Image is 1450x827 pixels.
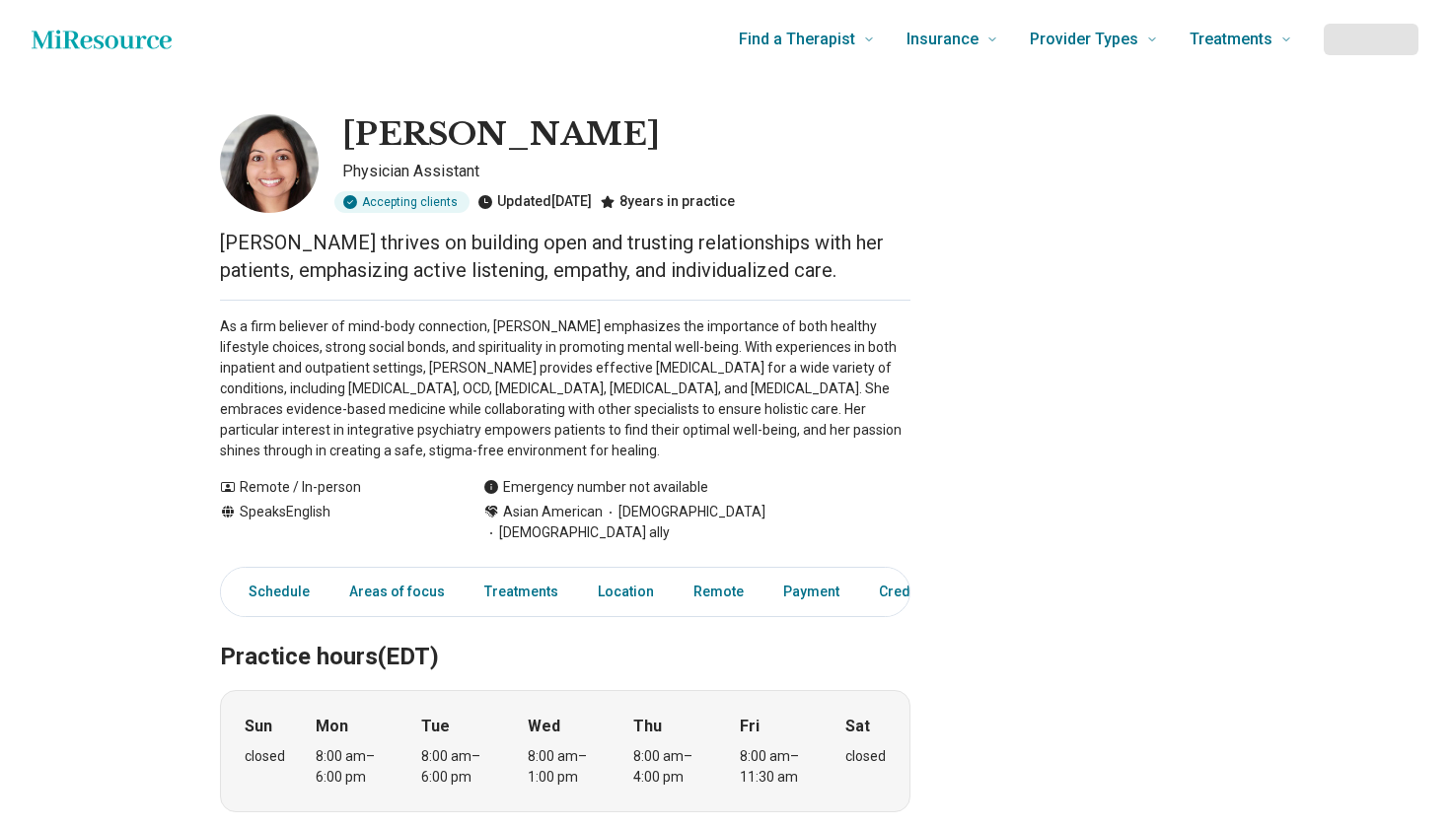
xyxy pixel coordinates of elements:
div: 8:00 am – 6:00 pm [316,746,392,788]
div: closed [245,746,285,767]
div: 8 years in practice [600,191,735,213]
div: Emergency number not available [483,477,708,498]
strong: Thu [633,715,662,738]
a: Schedule [225,572,322,612]
div: Updated [DATE] [477,191,592,213]
strong: Mon [316,715,348,738]
h1: [PERSON_NAME] [342,114,660,156]
div: 8:00 am – 1:00 pm [528,746,604,788]
span: Asian American [503,502,603,522]
div: 8:00 am – 11:30 am [740,746,816,788]
a: Home page [32,20,172,59]
span: Treatments [1190,26,1272,53]
div: When does the program meet? [220,690,910,812]
span: [DEMOGRAPHIC_DATA] [603,502,765,522]
div: closed [845,746,886,767]
div: 8:00 am – 6:00 pm [421,746,497,788]
strong: Wed [528,715,560,738]
a: Treatments [472,572,570,612]
p: [PERSON_NAME] thrives on building open and trusting relationships with her patients, emphasizing ... [220,229,910,284]
img: Vaishali Cooper, Physician Assistant [220,114,319,213]
a: Remote [682,572,756,612]
a: Credentials [867,572,966,612]
strong: Fri [740,715,760,738]
p: As a firm believer of mind-body connection, [PERSON_NAME] emphasizes the importance of both healt... [220,316,910,461]
span: [DEMOGRAPHIC_DATA] ally [483,522,670,543]
span: Provider Types [1030,26,1138,53]
div: Speaks English [220,502,444,543]
div: Remote / In-person [220,477,444,498]
div: Accepting clients [334,191,470,213]
h2: Practice hours (EDT) [220,593,910,674]
strong: Sun [245,715,272,738]
span: Find a Therapist [739,26,855,53]
div: 8:00 am – 4:00 pm [633,746,709,788]
strong: Tue [421,715,450,738]
p: Physician Assistant [342,160,910,183]
a: Areas of focus [337,572,457,612]
span: Insurance [906,26,979,53]
a: Payment [771,572,851,612]
strong: Sat [845,715,870,738]
a: Location [586,572,666,612]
